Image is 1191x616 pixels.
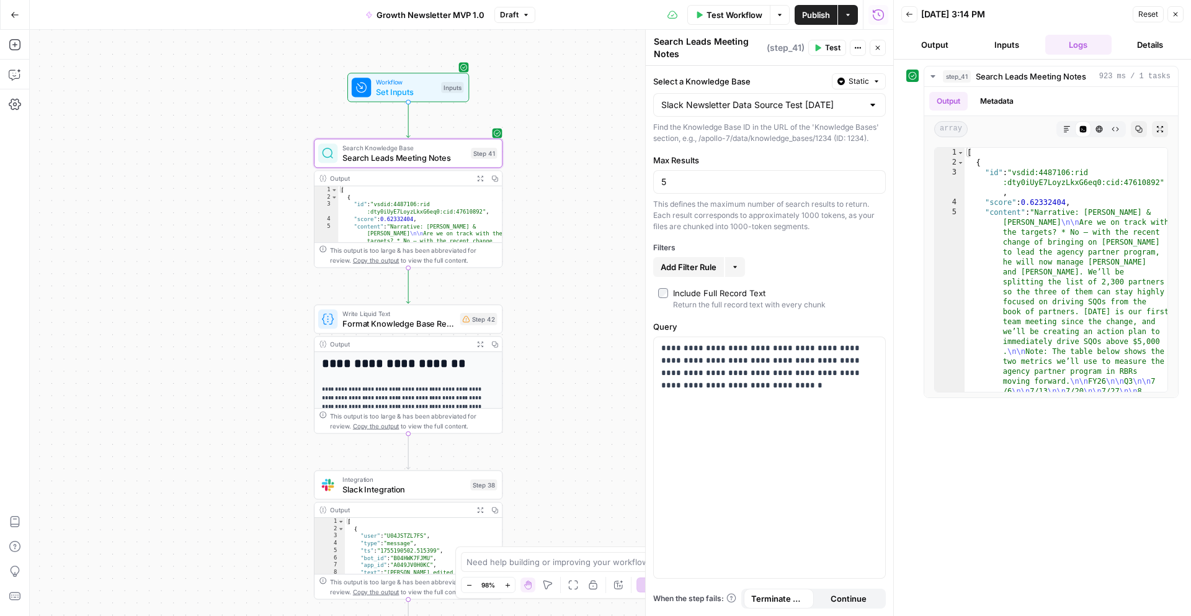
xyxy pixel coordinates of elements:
div: 3 [314,532,345,540]
button: Test [808,40,846,56]
div: This output is too large & has been abbreviated for review. to view the full content. [330,245,497,265]
span: Toggle code folding, rows 2 through 6 [331,194,337,201]
span: Growth Newsletter MVP 1.0 [377,9,484,21]
span: array [934,121,968,137]
div: 3 [314,201,338,215]
span: Workflow [376,77,436,87]
a: When the step fails: [653,593,736,604]
div: 4 [314,215,338,223]
span: Format Knowledge Base Results [342,317,455,330]
button: Inputs [973,35,1040,55]
input: Slack Newsletter Data Source Test 07/29/2025 [661,99,863,111]
label: Select a Knowledge Base [653,75,827,88]
span: 923 ms / 1 tasks [1099,71,1171,82]
button: Growth Newsletter MVP 1.0 [358,5,492,25]
span: ( step_41 ) [767,42,805,54]
div: This output is too large & has been abbreviated for review. to view the full content. [330,577,497,596]
span: Reset [1138,9,1158,20]
span: Toggle code folding, rows 2 through 20 [957,158,964,168]
span: Toggle code folding, rows 1 through 97 [957,148,964,158]
g: Edge from start to step_41 [406,102,410,137]
span: Terminate Workflow [751,592,806,605]
span: Publish [802,9,830,21]
div: Inputs [441,82,463,93]
button: Metadata [973,92,1021,111]
div: Output [330,173,469,183]
g: Edge from step_42 to step_38 [406,433,410,469]
span: Toggle code folding, rows 2 through 90 [337,525,344,533]
div: 3 [935,168,965,197]
button: Logs [1045,35,1112,55]
button: Continue [814,589,884,609]
div: This output is too large & has been abbreviated for review. to view the full content. [330,411,497,430]
span: Search Knowledge Base [342,143,466,153]
div: 4 [314,540,345,547]
g: Edge from step_41 to step_42 [406,268,410,303]
div: 2 [935,158,965,168]
div: Find the Knowledge Base ID in the URL of the 'Knowledge Bases' section, e.g., /apollo-7/data/know... [653,122,886,144]
div: Output [330,339,469,349]
button: Output [929,92,968,111]
div: Search Knowledge BaseSearch Leads Meeting NotesStep 41Output[ { "id":"vsdid:4487106:rid :dty0iUyE... [314,138,502,268]
div: 1 [314,186,338,194]
div: Step 42 [460,313,497,325]
div: IntegrationSlack IntegrationStep 38Output[ { "user":"U04JSTZL7FS", "type":"message", "ts":"175519... [314,470,502,599]
div: 4 [935,197,965,207]
div: 7 [314,562,345,569]
div: Step 41 [471,148,497,159]
span: Search Leads Meeting Notes [342,152,466,164]
span: Test [825,42,841,53]
span: Search Leads Meeting Notes [976,70,1086,83]
img: Slack-mark-RGB.png [322,479,334,491]
span: Continue [831,592,867,605]
div: Include Full Record Text [673,287,765,299]
span: Static [849,76,869,87]
button: Test Workflow [687,5,770,25]
div: Filters [653,242,886,253]
span: step_41 [943,70,971,83]
div: 8 [314,569,345,605]
button: Output [901,35,968,55]
div: 2 [314,525,345,533]
div: Output [330,505,469,515]
span: Test Workflow [707,9,762,21]
label: Query [653,320,886,333]
span: Toggle code folding, rows 1 through 187 [337,518,344,525]
button: Draft [494,7,535,23]
span: Draft [500,9,519,20]
span: Set Inputs [376,86,436,98]
button: Publish [795,5,837,25]
textarea: Search Leads Meeting Notes [654,35,764,60]
div: Return the full record text with every chunk [673,299,826,310]
span: Write Liquid Text [342,309,455,319]
span: Copy the output [353,256,399,264]
span: Integration [342,474,465,484]
button: Reset [1133,6,1164,22]
div: WorkflowSet InputsInputs [314,73,502,102]
div: Step 38 [470,479,497,491]
div: 923 ms / 1 tasks [924,87,1178,397]
span: Copy the output [353,588,399,596]
div: 5 [314,547,345,555]
div: 2 [314,194,338,201]
div: 1 [314,518,345,525]
button: Details [1117,35,1184,55]
span: Toggle code folding, rows 1 through 7 [331,186,337,194]
span: 98% [481,580,495,590]
div: This defines the maximum number of search results to return. Each result corresponds to approxima... [653,199,886,232]
input: Include Full Record TextReturn the full record text with every chunk [658,288,668,298]
label: Max Results [653,154,886,166]
div: 6 [314,555,345,562]
button: Static [832,73,886,89]
div: 1 [935,148,965,158]
span: Add Filter Rule [661,261,716,273]
span: Slack Integration [342,483,465,496]
button: Add Filter Rule [653,257,724,277]
button: 923 ms / 1 tasks [924,66,1178,86]
span: Copy the output [353,422,399,430]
